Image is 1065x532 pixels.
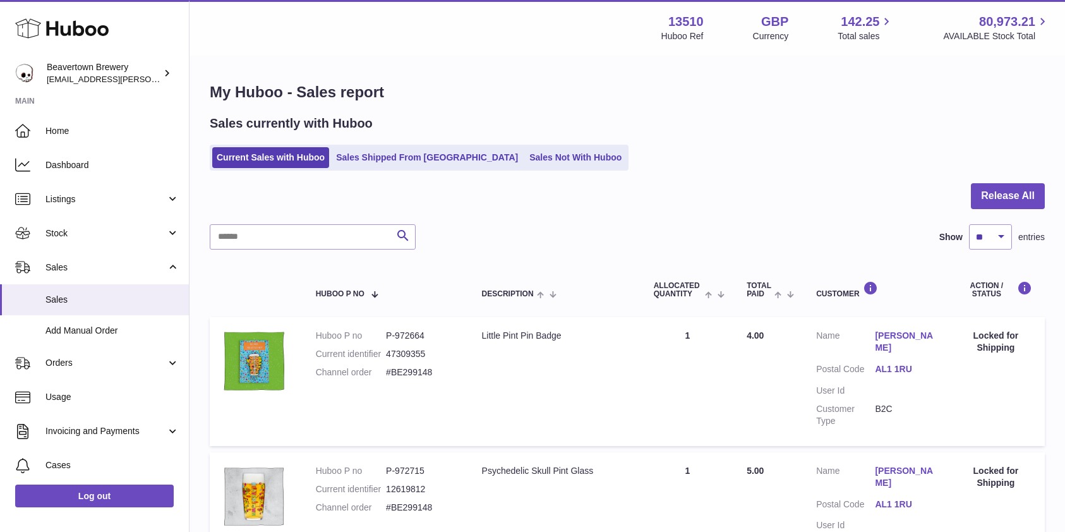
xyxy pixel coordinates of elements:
a: Sales Shipped From [GEOGRAPHIC_DATA] [332,147,522,168]
label: Show [939,231,963,243]
span: [EMAIL_ADDRESS][PERSON_NAME][DOMAIN_NAME] [47,74,253,84]
span: Invoicing and Payments [45,425,166,437]
h1: My Huboo - Sales report [210,82,1045,102]
dt: Customer Type [816,403,875,427]
span: Orders [45,357,166,369]
dd: #BE299148 [386,366,456,378]
h2: Sales currently with Huboo [210,115,373,132]
dt: User Id [816,385,875,397]
span: Total sales [838,30,894,42]
span: Sales [45,294,179,306]
span: entries [1018,231,1045,243]
dt: Postal Code [816,363,875,378]
dt: Channel order [316,502,386,514]
button: Release All [971,183,1045,209]
dd: B2C [875,403,934,427]
dt: Current identifier [316,348,386,360]
span: AVAILABLE Stock Total [943,30,1050,42]
div: Currency [753,30,789,42]
a: 80,973.21 AVAILABLE Stock Total [943,13,1050,42]
a: AL1 1RU [875,499,934,511]
dt: Huboo P no [316,330,386,342]
dd: 47309355 [386,348,456,360]
dt: Postal Code [816,499,875,514]
img: kit.lowe@beavertownbrewery.co.uk [15,64,34,83]
dd: P-972715 [386,465,456,477]
a: [PERSON_NAME] [875,330,934,354]
strong: GBP [761,13,788,30]
span: Description [482,290,534,298]
dt: Huboo P no [316,465,386,477]
span: Usage [45,391,179,403]
span: Home [45,125,179,137]
div: Beavertown Brewery [47,61,160,85]
span: 80,973.21 [979,13,1035,30]
dt: Name [816,465,875,492]
a: 142.25 Total sales [838,13,894,42]
div: Psychedelic Skull Pint Glass [482,465,629,477]
dt: Name [816,330,875,357]
div: Huboo Ref [661,30,704,42]
span: Stock [45,227,166,239]
span: Add Manual Order [45,325,179,337]
span: Huboo P no [316,290,364,298]
span: Sales [45,262,166,274]
a: Log out [15,485,174,507]
a: [PERSON_NAME] [875,465,934,489]
div: Action / Status [960,281,1032,298]
a: AL1 1RU [875,363,934,375]
span: Listings [45,193,166,205]
div: Little Pint Pin Badge [482,330,629,342]
span: 4.00 [747,330,764,341]
span: Total paid [747,282,771,298]
dt: Current identifier [316,483,386,495]
img: beavertown-brewery-psychedlic-pint-glass_36326ebd-29c0-4cac-9570-52cf9d517ba4.png [222,465,286,528]
img: beavertown-brewery-little-pint-pin-badge-3.png [222,330,286,393]
span: Dashboard [45,159,179,171]
span: ALLOCATED Quantity [654,282,702,298]
a: Sales Not With Huboo [525,147,626,168]
span: 5.00 [747,466,764,476]
span: 142.25 [841,13,879,30]
strong: 13510 [668,13,704,30]
dd: #BE299148 [386,502,456,514]
div: Customer [816,281,934,298]
td: 1 [641,317,734,445]
a: Current Sales with Huboo [212,147,329,168]
dt: User Id [816,519,875,531]
dd: 12619812 [386,483,456,495]
div: Locked for Shipping [960,330,1032,354]
dd: P-972664 [386,330,456,342]
div: Locked for Shipping [960,465,1032,489]
dt: Channel order [316,366,386,378]
span: Cases [45,459,179,471]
